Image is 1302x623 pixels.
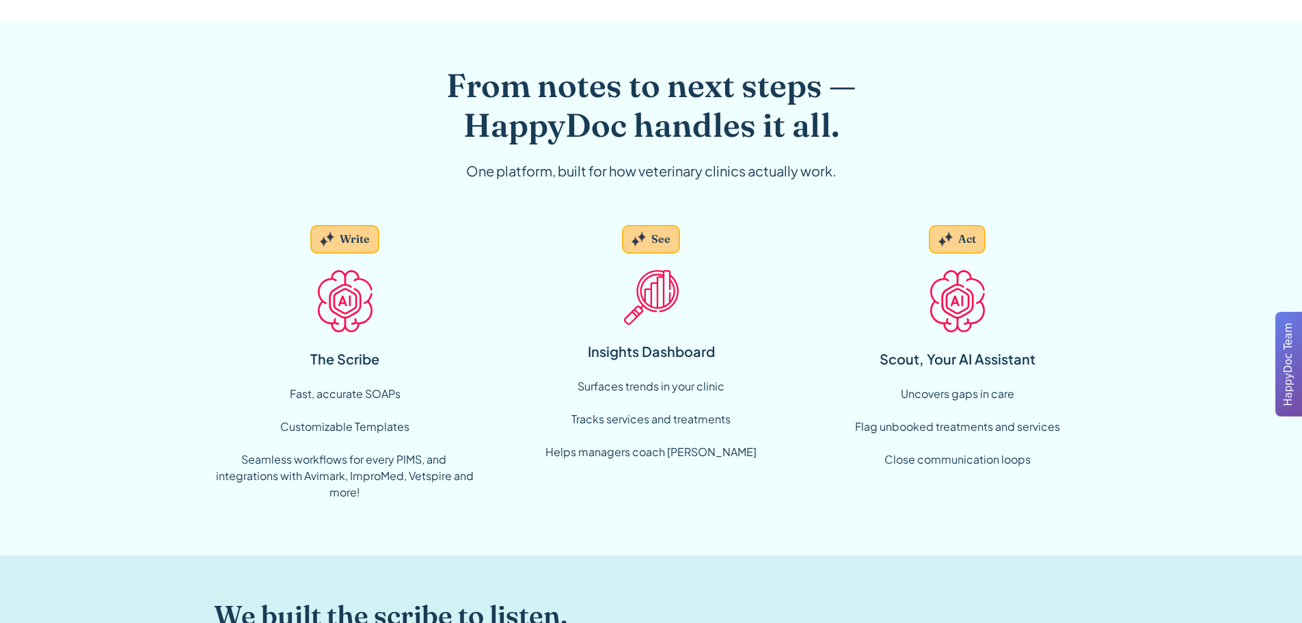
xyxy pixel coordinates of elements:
img: AI Icon [930,270,985,332]
div: Uncovers gaps in care Flag unbooked treatments and services Close communication loops [855,386,1060,468]
div: Fast, accurate SOAPs Customizable Templates ‍ Seamless workflows for every PIMS, and integrations... [214,386,476,501]
img: Insight Icon [624,270,679,325]
img: Grey sparkles. [938,232,953,247]
h2: From notes to next steps — HappyDoc handles it all. [389,66,914,144]
div: One platform, built for how veterinary clinics actually work. [389,161,914,181]
img: Grey sparkles. [320,232,334,247]
div: Scout, Your AI Assistant [880,349,1035,369]
div: Insights Dashboard [588,341,715,362]
div: The Scribe [310,349,379,369]
div: Surfaces trends in your clinic ‍ Tracks services and treatments ‍ Helps managers coach [PERSON_NAME] [545,378,757,460]
div: See [651,232,670,247]
div: Write [340,232,370,247]
div: Act [958,232,976,247]
img: Grey sparkles. [632,232,646,247]
img: AI Icon [318,270,372,332]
